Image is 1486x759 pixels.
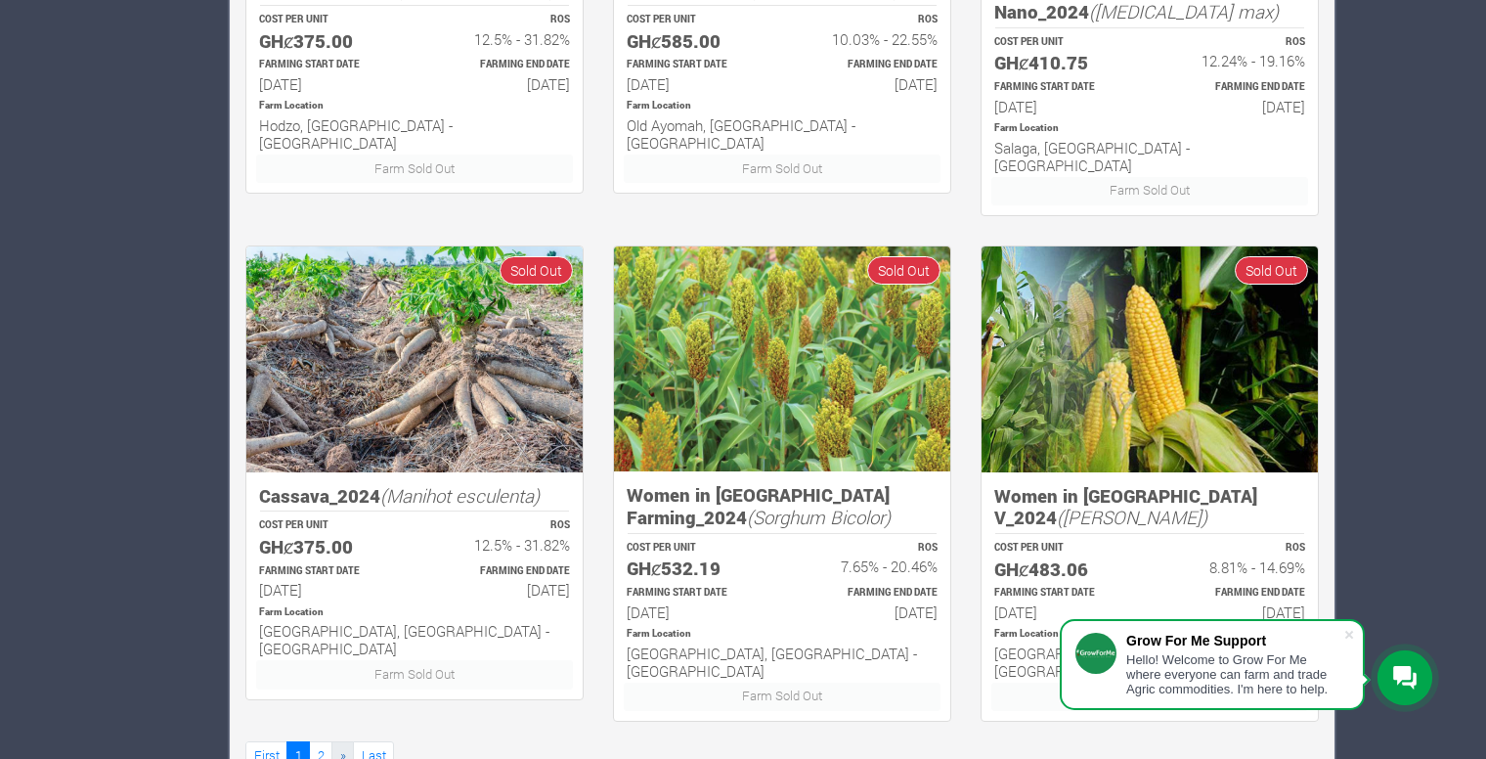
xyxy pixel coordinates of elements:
img: growforme image [246,246,583,472]
h6: [DATE] [432,581,570,599]
h5: GHȼ483.06 [994,558,1132,581]
h6: [DATE] [994,98,1132,115]
h6: [GEOGRAPHIC_DATA], [GEOGRAPHIC_DATA] - [GEOGRAPHIC_DATA] [627,645,938,680]
h6: [GEOGRAPHIC_DATA], [GEOGRAPHIC_DATA] - [GEOGRAPHIC_DATA] [994,645,1305,680]
span: Sold Out [867,256,940,285]
p: Estimated Farming Start Date [259,58,397,72]
img: growforme image [982,246,1318,472]
p: ROS [1167,35,1305,50]
p: ROS [800,13,938,27]
p: Estimated Farming Start Date [994,586,1132,601]
p: Estimated Farming End Date [800,586,938,601]
h5: GHȼ532.19 [627,558,765,580]
h5: Cassava_2024 [259,485,570,508]
h6: [DATE] [994,603,1132,621]
p: Estimated Farming Start Date [627,586,765,601]
p: Location of Farm [994,627,1305,642]
h5: Women in [GEOGRAPHIC_DATA] Farming_2024 [627,484,938,528]
h6: [DATE] [627,75,765,93]
p: Estimated Farming Start Date [627,58,765,72]
h6: [DATE] [800,603,938,621]
span: Sold Out [1235,256,1308,285]
h5: GHȼ375.00 [259,30,397,53]
p: Estimated Farming End Date [432,58,570,72]
h6: Hodzo, [GEOGRAPHIC_DATA] - [GEOGRAPHIC_DATA] [259,116,570,152]
p: COST PER UNIT [994,541,1132,556]
h6: [GEOGRAPHIC_DATA], [GEOGRAPHIC_DATA] - [GEOGRAPHIC_DATA] [259,622,570,657]
h6: [DATE] [800,75,938,93]
h6: [DATE] [627,603,765,621]
p: ROS [1167,541,1305,556]
p: COST PER UNIT [627,541,765,556]
h6: [DATE] [1167,603,1305,621]
h6: Salaga, [GEOGRAPHIC_DATA] - [GEOGRAPHIC_DATA] [994,139,1305,174]
h5: Women in [GEOGRAPHIC_DATA] V_2024 [994,485,1305,529]
p: Estimated Farming End Date [800,58,938,72]
p: Location of Farm [259,605,570,620]
h6: [DATE] [432,75,570,93]
i: ([PERSON_NAME]) [1057,505,1207,529]
h5: GHȼ585.00 [627,30,765,53]
p: Location of Farm [627,99,938,113]
p: COST PER UNIT [259,518,397,533]
p: ROS [800,541,938,556]
p: Estimated Farming Start Date [994,80,1132,95]
p: Estimated Farming End Date [432,564,570,579]
p: Estimated Farming Start Date [259,564,397,579]
img: growforme image [614,246,950,471]
p: Estimated Farming End Date [1167,586,1305,601]
h6: 12.5% - 31.82% [432,536,570,554]
p: COST PER UNIT [627,13,765,27]
h6: [DATE] [259,75,397,93]
p: Location of Farm [994,121,1305,136]
span: Sold Out [500,256,573,285]
h6: 8.81% - 14.69% [1167,558,1305,576]
h6: [DATE] [259,581,397,599]
h5: GHȼ410.75 [994,52,1132,74]
p: Location of Farm [627,627,938,642]
p: ROS [432,13,570,27]
div: Hello! Welcome to Grow For Me where everyone can farm and trade Agric commodities. I'm here to help. [1126,652,1343,696]
p: COST PER UNIT [994,35,1132,50]
h5: GHȼ375.00 [259,536,397,558]
h6: 12.5% - 31.82% [432,30,570,48]
p: Location of Farm [259,99,570,113]
p: ROS [432,518,570,533]
h6: 12.24% - 19.16% [1167,52,1305,69]
h6: 7.65% - 20.46% [800,558,938,575]
p: COST PER UNIT [259,13,397,27]
h6: [DATE] [1167,98,1305,115]
i: (Sorghum Bicolor) [747,505,891,529]
h6: 10.03% - 22.55% [800,30,938,48]
p: Estimated Farming End Date [1167,80,1305,95]
i: (Manihot esculenta) [380,483,540,508]
div: Grow For Me Support [1126,633,1343,648]
h6: Old Ayomah, [GEOGRAPHIC_DATA] - [GEOGRAPHIC_DATA] [627,116,938,152]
